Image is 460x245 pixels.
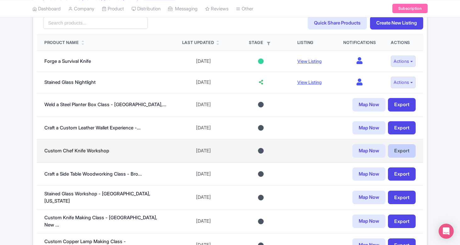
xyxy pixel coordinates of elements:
button: Actions [391,56,416,67]
td: [DATE] [175,186,232,210]
a: View Listing [297,58,322,64]
a: Stained Glass Nightlight [44,79,96,85]
td: [DATE] [175,72,232,93]
th: Notifications [336,35,383,51]
div: Last Updated [182,40,214,46]
a: Craft a Side Table Woodworking Class - Bro... [44,171,142,177]
a: Create New Listing [370,16,423,30]
a: View Listing [297,79,322,85]
a: Export [388,98,416,112]
a: Export [388,144,416,158]
td: [DATE] [175,116,232,139]
a: Stained Glass Workshop - [GEOGRAPHIC_DATA], [US_STATE] [44,191,150,204]
td: [DATE] [175,139,232,163]
div: Open Intercom Messenger [439,224,454,239]
i: Filter by stage [267,42,270,45]
td: [DATE] [175,51,232,72]
a: Weld a Steel Planter Box Class - [GEOGRAPHIC_DATA],... [44,101,166,107]
a: Custom Knife Making Class - [GEOGRAPHIC_DATA], New ... [44,215,157,228]
div: Stage [240,40,282,46]
a: Map Now [352,215,385,228]
td: [DATE] [175,210,232,233]
a: Map Now [352,191,385,204]
a: Craft a Custom Leather Wallet Experience -... [44,125,141,131]
td: [DATE] [175,93,232,117]
td: [DATE] [175,162,232,186]
a: Export [388,215,416,228]
input: Search products... [43,17,148,29]
a: Quick Share Products [308,16,367,30]
button: Actions [391,77,416,88]
a: Export [388,191,416,204]
a: Map Now [352,98,385,112]
a: Map Now [352,144,385,158]
a: Subscription [392,4,428,13]
a: Custom Chef Knife Workshop [44,148,109,154]
th: Actions [383,35,423,51]
a: Map Now [352,167,385,181]
a: Forge a Survival Knife [44,58,91,64]
div: Product Name [44,40,79,46]
a: Export [388,167,416,181]
a: Export [388,121,416,135]
th: Listing [290,35,336,51]
a: Map Now [352,121,385,135]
